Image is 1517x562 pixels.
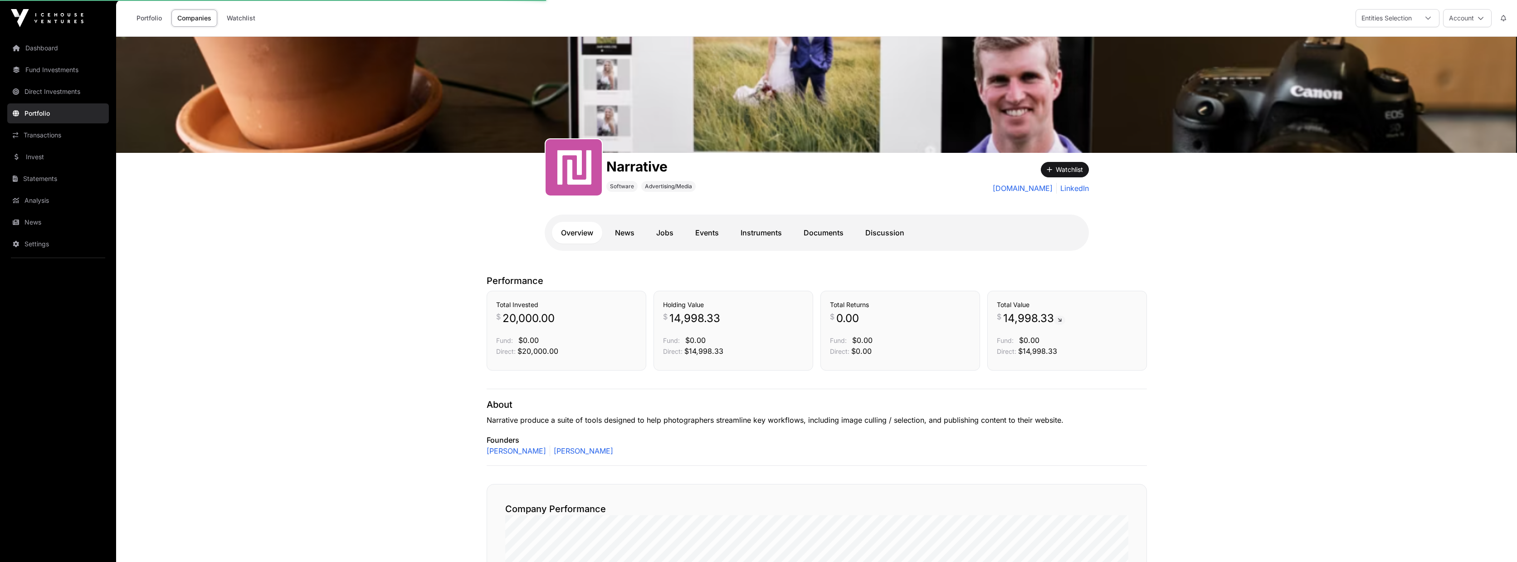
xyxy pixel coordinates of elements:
p: Narrative produce a suite of tools designed to help photographers streamline key workflows, inclu... [487,415,1147,425]
span: Fund: [496,337,513,344]
a: Companies [171,10,217,27]
a: Jobs [647,222,683,244]
h3: Holding Value [663,300,804,309]
button: Account [1443,9,1492,27]
span: $0.00 [1019,336,1039,345]
span: $14,998.33 [684,347,723,356]
a: Instruments [732,222,791,244]
button: Watchlist [1041,162,1089,177]
span: $ [663,311,668,322]
span: Fund: [663,337,680,344]
span: 20,000.00 [502,311,555,326]
span: $20,000.00 [517,347,558,356]
span: $ [830,311,834,322]
a: Analysis [7,191,109,210]
a: [PERSON_NAME] [550,445,613,456]
h3: Total Invested [496,300,637,309]
a: Watchlist [221,10,261,27]
a: Invest [7,147,109,167]
p: About [487,398,1147,411]
h3: Total Returns [830,300,971,309]
a: News [7,212,109,232]
img: Narrative [116,37,1517,153]
a: Overview [552,222,602,244]
iframe: Chat Widget [1472,518,1517,562]
span: Fund: [997,337,1014,344]
span: Direct: [663,347,683,355]
span: 0.00 [836,311,859,326]
a: Discussion [856,222,913,244]
a: Events [686,222,728,244]
span: Advertising/Media [645,183,692,190]
p: Performance [487,274,1147,287]
a: LinkedIn [1056,183,1089,194]
span: $0.00 [518,336,539,345]
span: $0.00 [851,347,872,356]
h2: Company Performance [505,503,1128,515]
a: Statements [7,169,109,189]
a: Settings [7,234,109,254]
span: 14,998.33 [1003,311,1065,326]
span: $ [997,311,1001,322]
a: Documents [795,222,853,244]
span: $0.00 [852,336,873,345]
a: Portfolio [131,10,168,27]
p: Founders [487,435,1147,445]
img: Icehouse Ventures Logo [11,9,83,27]
span: Direct: [496,347,516,355]
span: Direct: [830,347,849,355]
nav: Tabs [552,222,1082,244]
a: Portfolio [7,103,109,123]
span: Direct: [997,347,1016,355]
a: [PERSON_NAME] [487,445,546,456]
div: Entities Selection [1356,10,1417,27]
a: News [606,222,644,244]
h3: Total Value [997,300,1137,309]
span: $ [496,311,501,322]
span: Software [610,183,634,190]
span: 14,998.33 [669,311,720,326]
a: Direct Investments [7,82,109,102]
span: $14,998.33 [1018,347,1057,356]
a: [DOMAIN_NAME] [993,183,1053,194]
a: Fund Investments [7,60,109,80]
a: Dashboard [7,38,109,58]
h1: Narrative [606,158,696,175]
span: Fund: [830,337,847,344]
img: output-onlinepngtools---2025-04-09T134005.196.png [549,143,598,192]
a: Transactions [7,125,109,145]
span: $0.00 [685,336,706,345]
